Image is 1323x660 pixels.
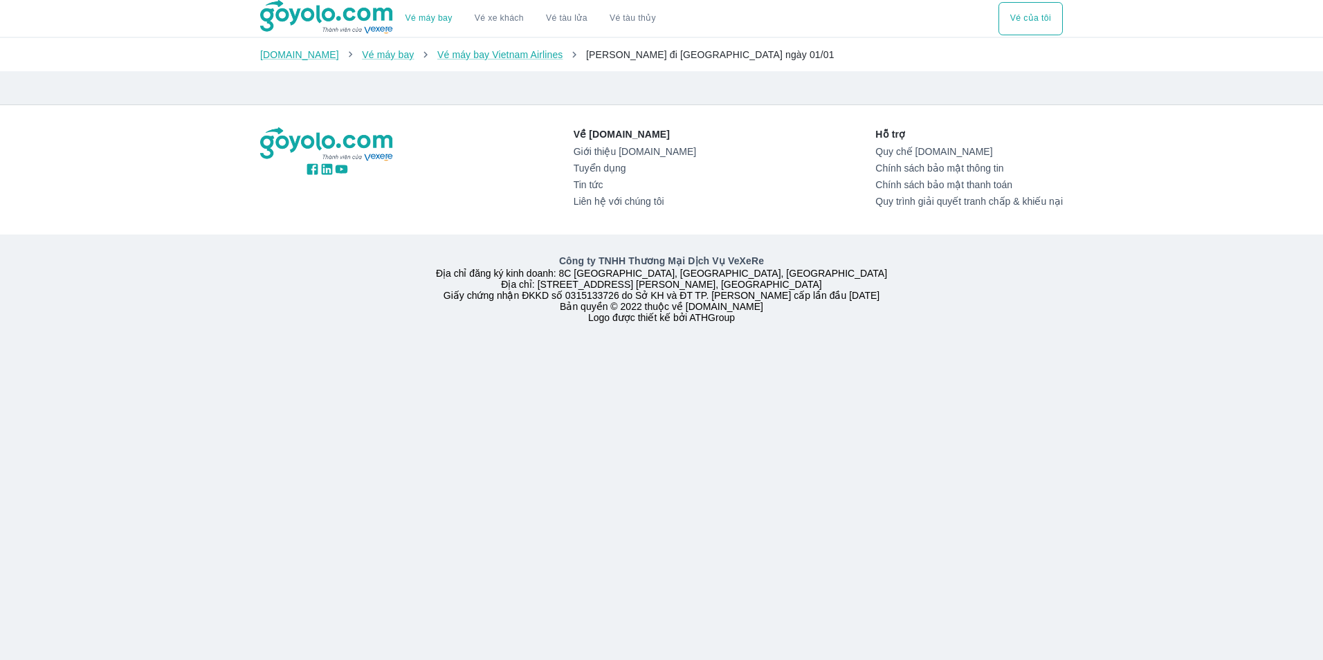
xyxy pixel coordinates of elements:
[875,196,1063,207] a: Quy trình giải quyết tranh chấp & khiếu nại
[574,163,696,174] a: Tuyển dụng
[252,254,1071,323] div: Địa chỉ đăng ký kinh doanh: 8C [GEOGRAPHIC_DATA], [GEOGRAPHIC_DATA], [GEOGRAPHIC_DATA] Địa chỉ: [...
[394,2,667,35] div: choose transportation mode
[263,254,1060,268] p: Công ty TNHH Thương Mại Dịch Vụ VeXeRe
[475,13,524,24] a: Vé xe khách
[875,179,1063,190] a: Chính sách bảo mật thanh toán
[574,196,696,207] a: Liên hệ với chúng tôi
[586,49,834,60] span: [PERSON_NAME] đi [GEOGRAPHIC_DATA] ngày 01/01
[998,2,1063,35] div: choose transportation mode
[405,13,453,24] a: Vé máy bay
[875,163,1063,174] a: Chính sách bảo mật thông tin
[260,127,394,162] img: logo
[574,146,696,157] a: Giới thiệu [DOMAIN_NAME]
[362,49,414,60] a: Vé máy bay
[599,2,667,35] button: Vé tàu thủy
[437,49,563,60] a: Vé máy bay Vietnam Airlines
[574,179,696,190] a: Tin tức
[875,127,1063,141] p: Hỗ trợ
[574,127,696,141] p: Về [DOMAIN_NAME]
[260,48,1063,62] nav: breadcrumb
[535,2,599,35] a: Vé tàu lửa
[875,146,1063,157] a: Quy chế [DOMAIN_NAME]
[998,2,1063,35] button: Vé của tôi
[260,49,339,60] a: [DOMAIN_NAME]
